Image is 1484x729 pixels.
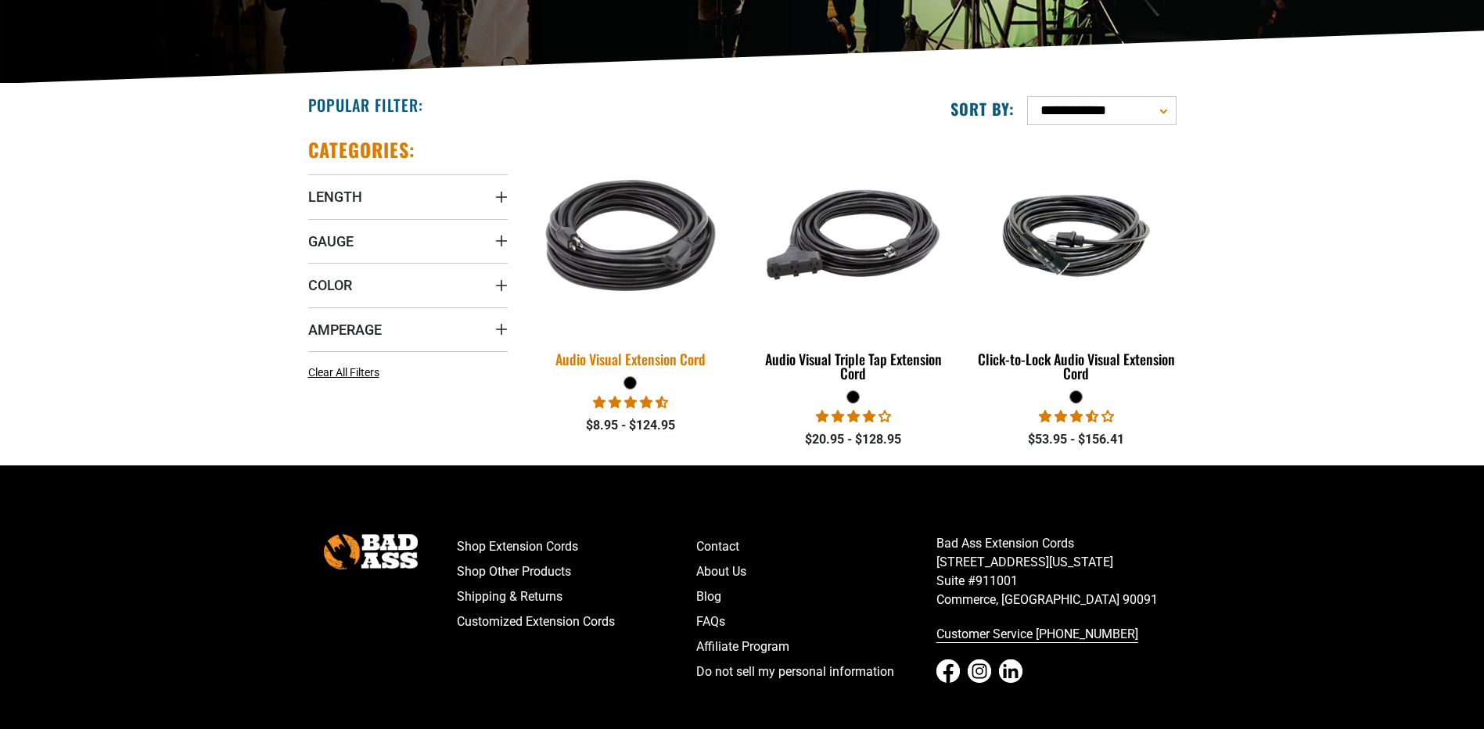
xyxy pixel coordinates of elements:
[816,409,891,424] span: 3.75 stars
[696,584,936,609] a: Blog
[457,534,697,559] a: Shop Extension Cords
[950,99,1015,119] label: Sort by:
[531,416,731,435] div: $8.95 - $124.95
[696,559,936,584] a: About Us
[308,321,382,339] span: Amperage
[976,352,1176,380] div: Click-to-Lock Audio Visual Extension Cord
[308,232,354,250] span: Gauge
[976,138,1176,390] a: black Click-to-Lock Audio Visual Extension Cord
[936,622,1177,647] a: Customer Service [PHONE_NUMBER]
[753,430,953,449] div: $20.95 - $128.95
[457,584,697,609] a: Shipping & Returns
[696,634,936,659] a: Affiliate Program
[457,559,697,584] a: Shop Other Products
[308,276,352,294] span: Color
[696,534,936,559] a: Contact
[308,263,508,307] summary: Color
[755,145,952,325] img: black
[308,188,362,206] span: Length
[308,307,508,351] summary: Amperage
[696,609,936,634] a: FAQs
[696,659,936,684] a: Do not sell my personal information
[308,95,423,115] h2: Popular Filter:
[308,366,379,379] span: Clear All Filters
[308,138,416,162] h2: Categories:
[521,135,740,336] img: black
[593,395,668,410] span: 4.73 stars
[1039,409,1114,424] span: 3.50 stars
[308,364,386,381] a: Clear All Filters
[457,609,697,634] a: Customized Extension Cords
[308,219,508,263] summary: Gauge
[531,138,731,375] a: black Audio Visual Extension Cord
[324,534,418,569] img: Bad Ass Extension Cords
[308,174,508,218] summary: Length
[936,534,1177,609] p: Bad Ass Extension Cords [STREET_ADDRESS][US_STATE] Suite #911001 Commerce, [GEOGRAPHIC_DATA] 90091
[531,352,731,366] div: Audio Visual Extension Cord
[976,430,1176,449] div: $53.95 - $156.41
[753,352,953,380] div: Audio Visual Triple Tap Extension Cord
[753,138,953,390] a: black Audio Visual Triple Tap Extension Cord
[978,175,1175,296] img: black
